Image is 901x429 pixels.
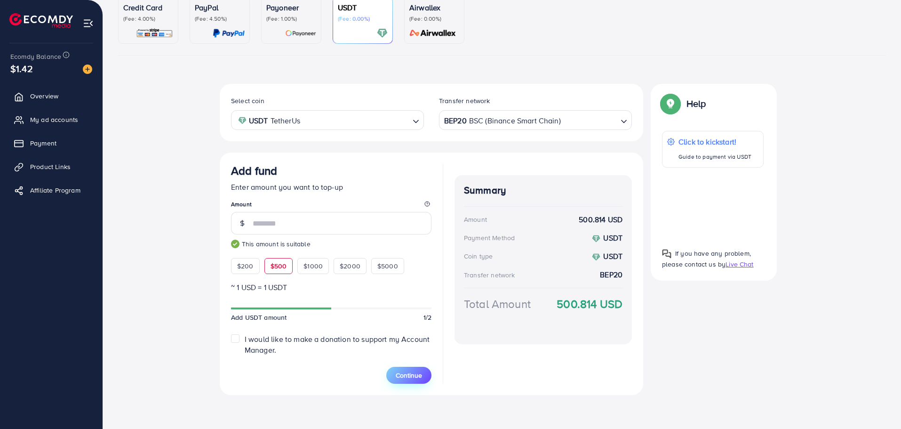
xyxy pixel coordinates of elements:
[386,367,431,384] button: Continue
[407,28,459,39] img: card
[409,2,459,13] p: Airwallex
[377,28,388,39] img: card
[303,261,323,271] span: $1000
[266,15,316,23] p: (Fee: 1.00%)
[249,114,268,128] strong: USDT
[237,261,254,271] span: $200
[9,13,73,28] img: logo
[600,269,622,280] strong: BEP20
[662,249,751,269] span: If you have any problem, please contact us by
[444,114,467,128] strong: BEP20
[557,296,622,312] strong: 500.814 USD
[136,28,173,39] img: card
[464,296,531,312] div: Total Amount
[271,114,300,128] span: TetherUs
[423,313,431,322] span: 1/2
[338,2,388,13] p: USDT
[83,65,92,74] img: image
[195,2,245,13] p: PayPal
[30,91,58,101] span: Overview
[231,239,431,249] small: This amount is suitable
[7,157,96,176] a: Product Links
[213,28,245,39] img: card
[338,15,388,23] p: (Fee: 0.00%)
[562,113,617,128] input: Search for option
[603,233,622,243] strong: USDT
[231,200,431,212] legend: Amount
[439,96,490,105] label: Transfer network
[231,164,277,178] h3: Add fund
[271,261,287,271] span: $500
[464,251,493,261] div: Coin type
[7,110,96,129] a: My ad accounts
[861,387,894,422] iframe: Chat
[662,249,671,259] img: Popup guide
[579,214,622,225] strong: 500.814 USD
[439,110,632,130] div: Search for option
[678,151,751,162] p: Guide to payment via USDT
[603,251,622,261] strong: USDT
[10,62,33,75] span: $1.42
[245,334,430,355] span: I would like to make a donation to support my Account Manager.
[10,52,61,61] span: Ecomdy Balance
[464,270,515,280] div: Transfer network
[30,138,56,148] span: Payment
[30,186,80,195] span: Affiliate Program
[464,185,622,196] h4: Summary
[678,136,751,147] p: Click to kickstart!
[30,162,71,171] span: Product Links
[726,259,753,269] span: Live Chat
[231,181,431,193] p: Enter amount you want to top-up
[303,113,409,128] input: Search for option
[409,15,459,23] p: (Fee: 0.00%)
[686,98,706,109] p: Help
[266,2,316,13] p: Payoneer
[231,240,239,248] img: guide
[469,114,561,128] span: BSC (Binance Smart Chain)
[7,181,96,200] a: Affiliate Program
[592,253,600,261] img: coin
[238,116,247,125] img: coin
[7,87,96,105] a: Overview
[285,28,316,39] img: card
[396,371,422,380] span: Continue
[340,261,360,271] span: $2000
[662,95,679,112] img: Popup guide
[231,282,431,293] p: ~ 1 USD = 1 USDT
[123,15,173,23] p: (Fee: 4.00%)
[464,233,515,243] div: Payment Method
[231,313,287,322] span: Add USDT amount
[30,115,78,124] span: My ad accounts
[195,15,245,23] p: (Fee: 4.50%)
[7,134,96,153] a: Payment
[377,261,398,271] span: $5000
[123,2,173,13] p: Credit Card
[464,215,487,224] div: Amount
[83,18,94,29] img: menu
[592,235,600,243] img: coin
[231,96,264,105] label: Select coin
[231,110,424,130] div: Search for option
